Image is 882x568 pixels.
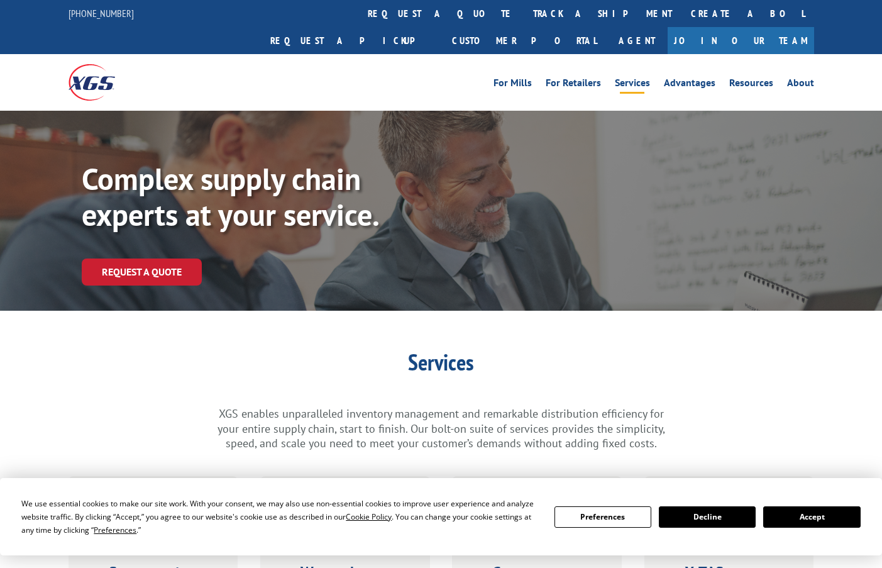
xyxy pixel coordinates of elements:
[668,27,814,54] a: Join Our Team
[82,161,459,233] p: Complex supply chain experts at your service.
[554,506,651,528] button: Preferences
[443,27,606,54] a: Customer Portal
[664,78,715,92] a: Advantages
[346,511,392,522] span: Cookie Policy
[615,78,650,92] a: Services
[659,506,756,528] button: Decline
[215,351,668,380] h1: Services
[493,78,532,92] a: For Mills
[94,525,136,535] span: Preferences
[763,506,860,528] button: Accept
[215,406,668,451] p: XGS enables unparalleled inventory management and remarkable distribution efficiency for your ent...
[69,7,134,19] a: [PHONE_NUMBER]
[729,78,773,92] a: Resources
[606,27,668,54] a: Agent
[82,259,202,286] a: Request a Quote
[21,497,539,537] div: We use essential cookies to make our site work. With your consent, we may also use non-essential ...
[261,27,443,54] a: Request a pickup
[787,78,814,92] a: About
[546,78,601,92] a: For Retailers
